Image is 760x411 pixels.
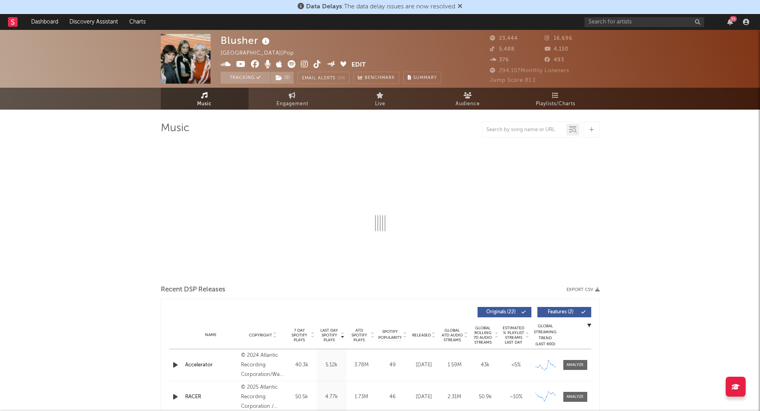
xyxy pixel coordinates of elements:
span: ( 1 ) [270,72,294,84]
span: Recent DSP Releases [161,285,225,295]
div: ~ 10 % [503,393,529,401]
div: 50.9k [472,393,499,401]
span: Live [375,99,385,109]
div: <5% [503,361,529,369]
span: Global Rolling 7D Audio Streams [472,326,494,345]
a: Dashboard [26,14,64,30]
div: 50.5k [289,393,315,401]
input: Search by song name or URL [482,127,567,133]
span: 23,444 [490,36,518,41]
span: Music [197,99,212,109]
div: [DATE] [411,393,437,401]
span: Originals ( 22 ) [483,310,519,315]
div: 4.77k [319,393,345,401]
a: Music [161,88,249,110]
button: Email AlertsOn [298,72,349,84]
button: (1) [271,72,294,84]
div: 1.73M [349,393,375,401]
div: 2.31M [441,393,468,401]
span: 376 [490,57,509,63]
span: 7 Day Spotify Plays [289,328,310,342]
span: Spotify Popularity [378,329,402,341]
a: Benchmark [353,72,399,84]
span: Estimated % Playlist Streams Last Day [503,326,525,345]
em: On [338,76,345,81]
a: Live [336,88,424,110]
span: ATD Spotify Plays [349,328,370,342]
span: 294,107 Monthly Listeners [490,68,569,73]
span: Global ATD Audio Streams [441,328,463,342]
input: Search for artists [584,17,704,27]
span: Summary [413,76,437,80]
button: Edit [351,60,366,70]
button: Originals(22) [478,307,531,317]
span: Playlists/Charts [536,99,575,109]
div: 49 [379,361,407,369]
span: 16,696 [545,36,572,41]
div: Global Streaming Trend (Last 60D) [533,323,557,347]
a: Discovery Assistant [64,14,124,30]
span: Benchmark [365,73,395,83]
span: Audience [456,99,480,109]
div: 35 [730,16,737,22]
span: : The data delay issues are now resolved [306,4,455,10]
a: Charts [124,14,151,30]
a: Playlists/Charts [512,88,600,110]
div: 1.59M [441,361,468,369]
span: Copyright [249,333,272,338]
button: 35 [727,19,733,25]
div: 5.12k [319,361,345,369]
a: Audience [424,88,512,110]
a: Engagement [249,88,336,110]
span: 5,488 [490,47,515,52]
div: [DATE] [411,361,437,369]
button: Summary [403,72,441,84]
div: [GEOGRAPHIC_DATA] | Pop [221,49,303,58]
span: Features ( 2 ) [543,310,579,315]
div: 46 [379,393,407,401]
button: Export CSV [567,287,600,292]
a: RACER [185,393,237,401]
div: 3.78M [349,361,375,369]
span: Last Day Spotify Plays [319,328,340,342]
div: Name [185,332,237,338]
div: 40.3k [289,361,315,369]
div: 43k [472,361,499,369]
button: Tracking [221,72,270,84]
div: © 2024 Atlantic Recording Corporation/Warner Music Australia [241,351,284,380]
a: Accelerator [185,361,237,369]
span: Data Delays [306,4,342,10]
span: Released [412,333,431,338]
span: 4,150 [545,47,569,52]
span: Engagement [276,99,308,109]
div: Blusher [221,34,272,47]
span: Dismiss [458,4,462,10]
span: 493 [545,57,564,63]
span: Jump Score: 81.1 [490,78,536,83]
button: Features(2) [537,307,591,317]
